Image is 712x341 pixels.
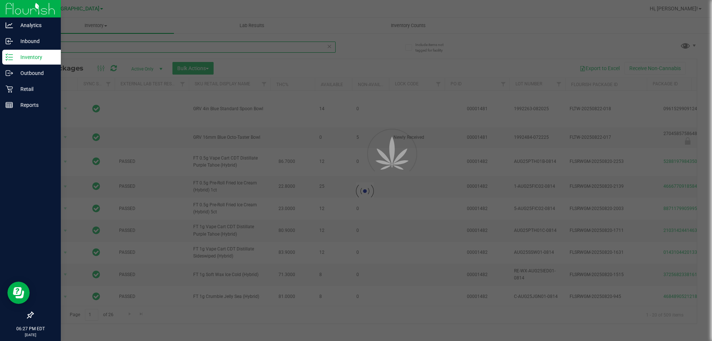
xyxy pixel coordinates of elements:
inline-svg: Inbound [6,37,13,45]
p: [DATE] [3,332,57,338]
p: 06:27 PM EDT [3,325,57,332]
p: Inbound [13,37,57,46]
p: Analytics [13,21,57,30]
inline-svg: Inventory [6,53,13,61]
p: Outbound [13,69,57,78]
p: Inventory [13,53,57,62]
p: Reports [13,101,57,109]
inline-svg: Reports [6,101,13,109]
iframe: Resource center [7,282,30,304]
inline-svg: Outbound [6,69,13,77]
inline-svg: Retail [6,85,13,93]
p: Retail [13,85,57,94]
inline-svg: Analytics [6,22,13,29]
